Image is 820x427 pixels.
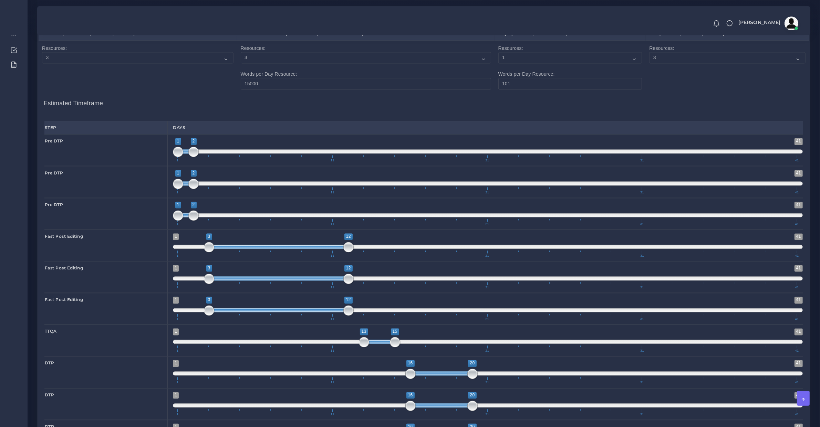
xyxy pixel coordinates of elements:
[484,223,490,226] span: 21
[704,31,723,36] span: 0 Hours
[794,254,800,257] span: 41
[39,41,237,93] td: Resources:
[330,159,335,162] span: 11
[330,223,335,226] span: 11
[176,223,180,226] span: 1
[639,381,645,384] span: 31
[175,170,181,177] span: 1
[794,191,800,194] span: 41
[173,392,179,398] span: 1
[484,254,490,257] span: 21
[795,297,803,303] span: 41
[191,202,197,208] span: 2
[176,413,180,416] span: 1
[484,381,490,384] span: 21
[175,202,181,208] span: 1
[639,318,645,321] span: 31
[795,170,803,177] span: 41
[484,413,490,416] span: 21
[794,349,800,352] span: 41
[344,233,353,240] span: 12
[795,328,803,335] span: 41
[639,349,645,352] span: 31
[45,170,63,175] strong: Pre DTP
[330,381,335,384] span: 11
[173,265,179,271] span: 1
[795,138,803,145] span: 41
[484,191,490,194] span: 21
[45,125,56,130] strong: Step
[287,31,317,36] span: 229223 Word
[513,31,533,36] span: 0 Words
[45,297,83,302] strong: Fast Post Editing
[176,318,180,321] span: 1
[639,223,645,226] span: 31
[406,392,415,398] span: 16
[484,159,490,162] span: 21
[795,265,803,271] span: 41
[175,138,181,145] span: 1
[45,329,57,334] strong: TTQA
[206,297,212,303] span: 3
[344,297,353,303] span: 12
[495,41,646,93] td: Resources: Words per Day Resource:
[45,265,83,270] strong: Fast Post Editing
[173,360,179,366] span: 1
[795,202,803,208] span: 41
[468,392,476,398] span: 20
[114,31,134,36] span: 0 Hours
[639,254,645,257] span: 31
[45,234,83,239] strong: Fast Post Editing
[191,170,197,177] span: 2
[681,31,702,36] span: 0 Images
[795,392,803,398] span: 41
[794,381,800,384] span: 41
[45,138,63,143] strong: Pre DTP
[794,286,800,289] span: 41
[176,286,180,289] span: 1
[484,349,490,352] span: 21
[91,31,112,36] span: 0 Images
[468,360,476,366] span: 20
[794,318,800,321] span: 41
[639,191,645,194] span: 31
[330,286,335,289] span: 11
[176,254,180,257] span: 1
[176,159,180,162] span: 1
[646,41,809,93] td: Resources:
[176,191,180,194] span: 1
[330,191,335,194] span: 11
[794,159,800,162] span: 41
[391,328,399,335] span: 15
[639,159,645,162] span: 31
[45,392,54,397] strong: DTP
[45,202,63,207] strong: Pre DTP
[173,125,185,130] strong: Days
[406,360,415,366] span: 16
[639,286,645,289] span: 31
[206,233,212,240] span: 3
[360,328,368,335] span: 13
[639,413,645,416] span: 31
[173,297,179,303] span: 1
[330,349,335,352] span: 11
[484,286,490,289] span: 21
[794,223,800,226] span: 41
[735,17,801,30] a: [PERSON_NAME]avatar
[44,93,804,107] h4: Estimated Timeframe
[191,138,197,145] span: 2
[319,31,362,36] span: 209840 Leveraged
[173,233,179,240] span: 1
[661,31,680,36] span: 0 Pages
[534,31,565,36] span: 0 Leveraged
[795,360,803,366] span: 41
[794,413,800,416] span: 41
[237,41,495,93] td: Resources: Words per Day Resource:
[173,328,179,335] span: 1
[45,360,54,365] strong: DTP
[206,265,212,271] span: 3
[795,233,803,240] span: 41
[176,381,180,384] span: 1
[330,413,335,416] span: 11
[330,254,335,257] span: 11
